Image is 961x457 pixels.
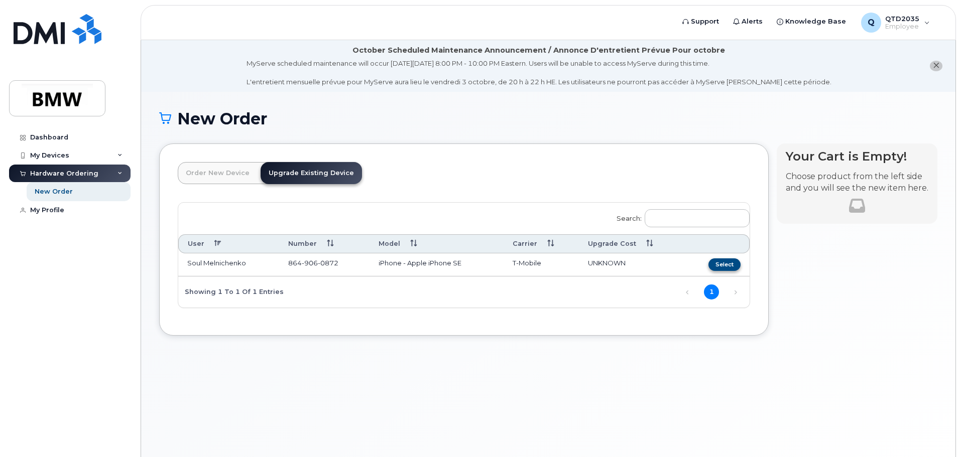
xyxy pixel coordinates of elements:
th: Carrier: activate to sort column ascending [504,234,579,253]
span: 906 [302,259,318,267]
a: Previous [680,285,695,300]
div: October Scheduled Maintenance Announcement / Annonce D'entretient Prévue Pour octobre [352,45,725,56]
a: Upgrade Existing Device [261,162,362,184]
iframe: Messenger Launcher [917,413,953,449]
td: iPhone - Apple iPhone SE [370,253,504,276]
td: T-Mobile [504,253,579,276]
span: 864 [288,259,338,267]
div: Showing 1 to 1 of 1 entries [178,283,284,300]
input: Search: [645,209,750,227]
span: UNKNOWN [588,259,626,267]
h4: Your Cart is Empty! [786,149,928,163]
th: Number: activate to sort column ascending [279,234,370,253]
label: Search: [610,203,750,231]
div: MyServe scheduled maintenance will occur [DATE][DATE] 8:00 PM - 10:00 PM Eastern. Users will be u... [247,59,831,87]
th: Model: activate to sort column ascending [370,234,504,253]
a: 1 [704,284,719,299]
td: Soul Melnichenko [178,253,279,276]
h1: New Order [159,110,937,127]
span: 0872 [318,259,338,267]
button: close notification [930,61,942,71]
button: Select [708,258,741,271]
p: Choose product from the left side and you will see the new item here. [786,171,928,194]
th: Upgrade Cost: activate to sort column ascending [579,234,684,253]
a: Next [728,285,743,300]
th: User: activate to sort column descending [178,234,279,253]
a: Order New Device [178,162,258,184]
